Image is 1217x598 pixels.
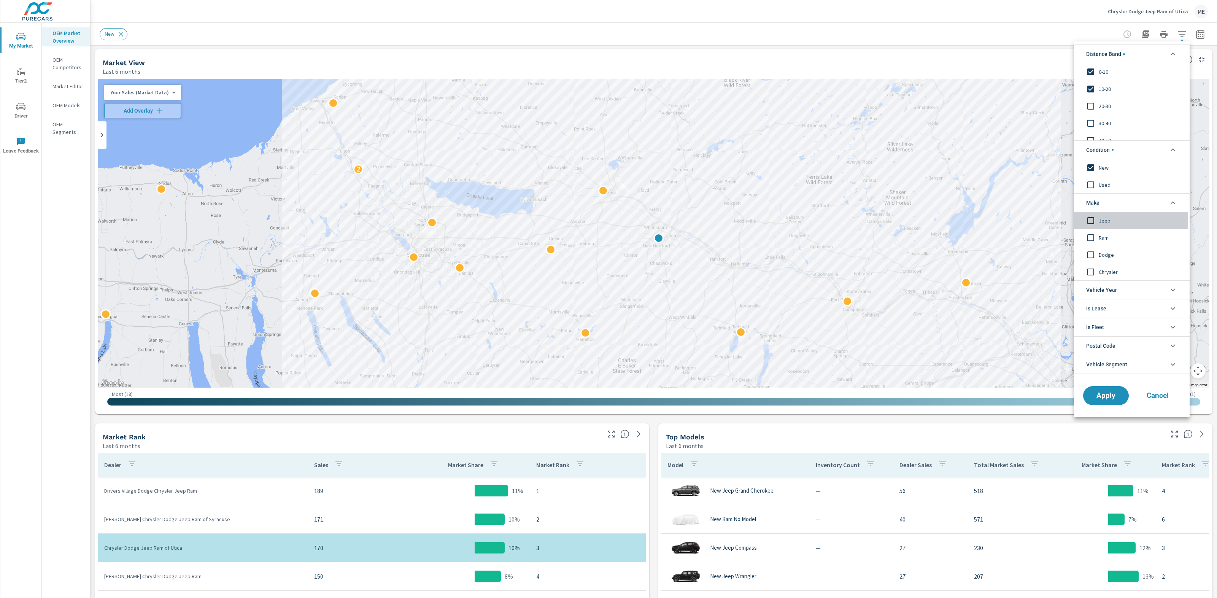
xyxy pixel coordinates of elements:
span: Is Fleet [1086,318,1104,336]
div: 30-40 [1074,115,1188,132]
span: New [1099,163,1182,172]
span: Dodge [1099,250,1182,259]
span: Vehicle Segment [1086,355,1127,374]
span: Chrysler [1099,267,1182,276]
button: Apply [1083,386,1129,405]
span: Condition [1086,141,1114,159]
div: Jeep [1074,212,1188,229]
div: Ram [1074,229,1188,246]
span: Apply [1091,392,1121,399]
span: Postal Code [1086,337,1115,355]
span: Make [1086,194,1099,212]
button: Cancel [1135,386,1180,405]
span: Used [1099,180,1182,189]
span: 0-10 [1099,67,1182,76]
span: Is Lease [1086,299,1106,318]
div: Dodge [1074,246,1188,263]
ul: filter options [1074,41,1190,377]
div: New [1074,159,1188,176]
span: 10-20 [1099,84,1182,94]
div: 40-50 [1074,132,1188,149]
span: Ram [1099,233,1182,242]
span: Jeep [1099,216,1182,225]
span: Distance Band [1086,45,1125,63]
div: 10-20 [1074,80,1188,97]
span: 30-40 [1099,119,1182,128]
div: 20-30 [1074,97,1188,115]
div: Chrysler [1074,263,1188,280]
div: 0-10 [1074,63,1188,80]
span: Vehicle Year [1086,281,1117,299]
span: 40-50 [1099,136,1182,145]
span: Cancel [1142,392,1173,399]
div: Used [1074,176,1188,193]
span: 20-30 [1099,102,1182,111]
